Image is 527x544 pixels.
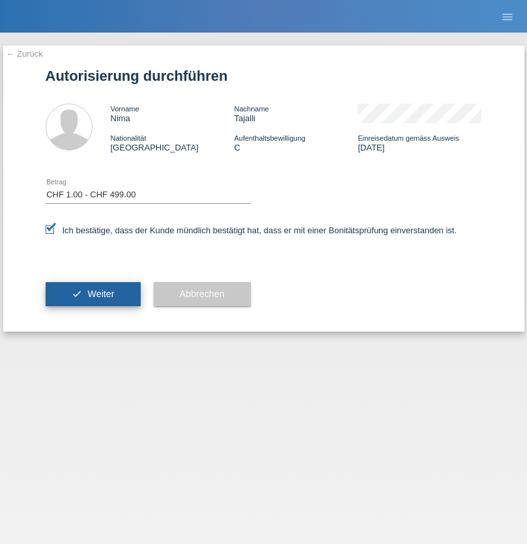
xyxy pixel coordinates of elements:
[234,134,305,142] span: Aufenthaltsbewilligung
[7,49,43,59] a: ← Zurück
[154,282,251,307] button: Abbrechen
[180,289,225,299] span: Abbrechen
[494,12,520,20] a: menu
[111,134,147,142] span: Nationalität
[46,282,141,307] button: check Weiter
[111,104,235,123] div: Nima
[72,289,82,299] i: check
[46,225,457,235] label: Ich bestätige, dass der Kunde mündlich bestätigt hat, dass er mit einer Bonitätsprüfung einversta...
[111,105,139,113] span: Vorname
[358,133,481,152] div: [DATE]
[46,68,482,84] h1: Autorisierung durchführen
[111,133,235,152] div: [GEOGRAPHIC_DATA]
[234,104,358,123] div: Tajalli
[234,133,358,152] div: C
[87,289,114,299] span: Weiter
[358,134,459,142] span: Einreisedatum gemäss Ausweis
[501,10,514,23] i: menu
[234,105,268,113] span: Nachname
